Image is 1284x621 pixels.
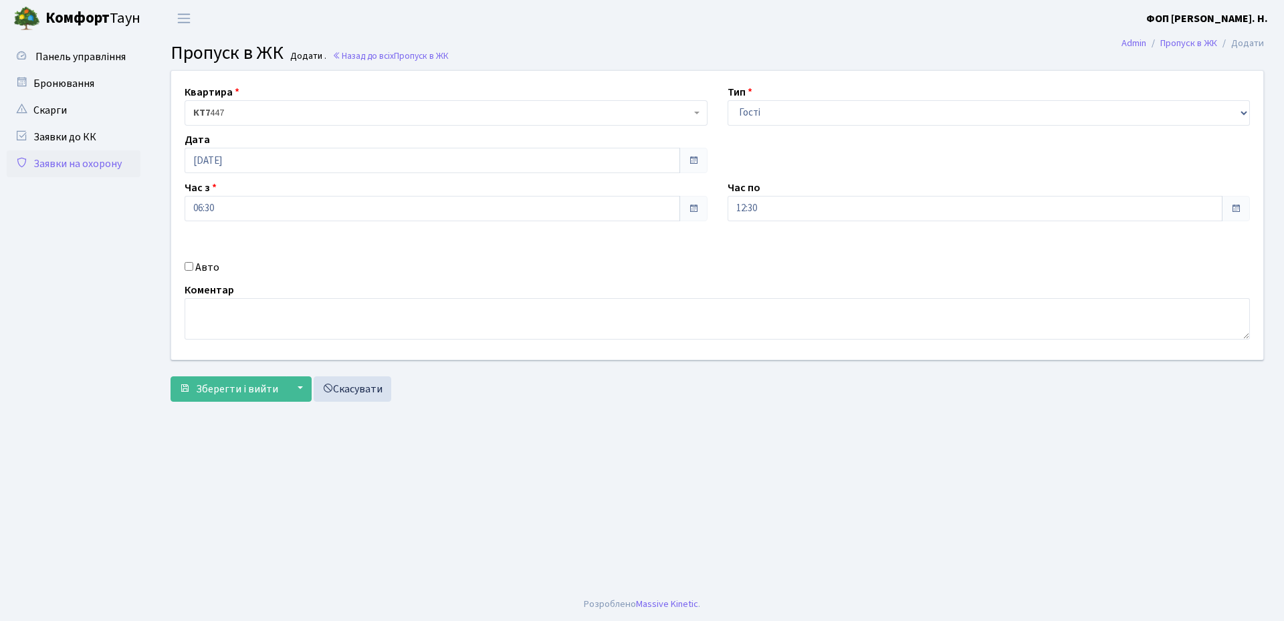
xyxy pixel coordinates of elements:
[171,39,284,66] span: Пропуск в ЖК
[185,84,239,100] label: Квартира
[7,70,140,97] a: Бронювання
[185,100,708,126] span: <b>КТ7</b>&nbsp;&nbsp;&nbsp;447
[193,106,691,120] span: <b>КТ7</b>&nbsp;&nbsp;&nbsp;447
[1146,11,1268,27] a: ФОП [PERSON_NAME]. Н.
[728,180,760,196] label: Час по
[193,106,210,120] b: КТ7
[7,124,140,150] a: Заявки до КК
[584,597,700,612] div: Розроблено .
[167,7,201,29] button: Переключити навігацію
[1160,36,1217,50] a: Пропуск в ЖК
[45,7,110,29] b: Комфорт
[195,259,219,275] label: Авто
[13,5,40,32] img: logo.png
[288,51,326,62] small: Додати .
[728,84,752,100] label: Тип
[45,7,140,30] span: Таун
[171,376,287,402] button: Зберегти і вийти
[7,150,140,177] a: Заявки на охорону
[7,43,140,70] a: Панель управління
[35,49,126,64] span: Панель управління
[7,97,140,124] a: Скарги
[185,180,217,196] label: Час з
[1101,29,1284,57] nav: breadcrumb
[314,376,391,402] a: Скасувати
[1121,36,1146,50] a: Admin
[185,282,234,298] label: Коментар
[394,49,449,62] span: Пропуск в ЖК
[196,382,278,396] span: Зберегти і вийти
[1146,11,1268,26] b: ФОП [PERSON_NAME]. Н.
[1217,36,1264,51] li: Додати
[636,597,698,611] a: Massive Kinetic
[185,132,210,148] label: Дата
[332,49,449,62] a: Назад до всіхПропуск в ЖК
